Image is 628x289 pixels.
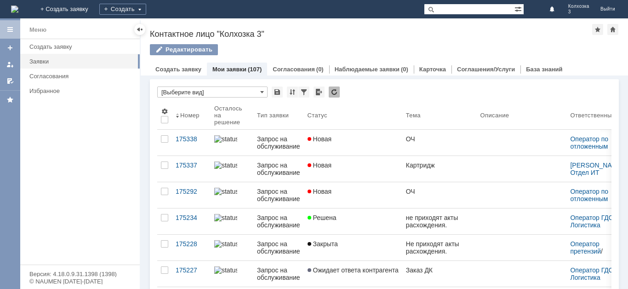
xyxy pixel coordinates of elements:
[26,69,138,83] a: Согласования
[172,130,211,156] a: 175338
[402,182,477,208] a: ОЧ
[570,266,625,281] div: /
[176,240,207,248] div: 175228
[406,240,473,255] div: Не приходят акты расхождения.
[273,66,315,73] a: Согласования
[29,278,131,284] div: © NAUMEN [DATE]-[DATE]
[406,112,421,119] div: Тема
[402,235,477,260] a: Не приходят акты расхождения.
[570,266,619,274] a: Оператор ГДО 3
[406,266,473,274] div: Заказ ДК
[406,135,473,143] div: ОЧ
[304,235,402,260] a: Закрыта
[29,73,134,80] div: Согласования
[272,87,283,98] div: Сохранить вид
[570,221,600,229] a: Логистика
[514,4,524,13] span: Расширенный поиск
[253,208,304,234] a: Запрос на обслуживание
[257,188,300,202] div: Запрос на обслуживание
[134,24,145,35] div: Скрыть меню
[172,261,211,287] a: 175227
[172,208,211,234] a: 175234
[214,266,237,274] img: statusbar-100 (1).png
[401,66,408,73] div: (0)
[570,188,610,210] a: Оператор по отложенным чекам
[29,271,131,277] div: Версия: 4.18.0.9.31.1398 (1398)
[172,101,211,130] th: Номер
[180,112,200,119] div: Номер
[308,112,327,119] div: Статус
[304,130,402,156] a: Новая
[308,162,332,169] span: Новая
[212,66,246,73] a: Мои заявки
[308,266,399,274] span: Ожидает ответа контрагента
[3,74,17,88] a: Мои согласования
[570,214,619,221] a: Оператор ГДО 3
[176,162,207,169] div: 175337
[402,101,477,130] th: Тема
[172,156,211,182] a: 175337
[3,40,17,55] a: Создать заявку
[176,266,207,274] div: 175227
[402,261,477,287] a: Заказ ДК
[570,188,625,202] div: /
[29,58,134,65] div: Заявки
[257,162,300,176] div: Запрос на обслуживание
[304,101,402,130] th: Статус
[214,240,237,248] img: statusbar-100 (1).png
[211,130,253,156] a: statusbar-100 (1).png
[253,101,304,130] th: Тип заявки
[419,66,446,73] a: Карточка
[570,240,601,255] a: Оператор претензий
[406,188,473,195] div: ОЧ
[211,261,253,287] a: statusbar-100 (1).png
[406,162,473,169] div: Картридж
[257,214,300,229] div: Запрос на обслуживание
[308,214,337,221] span: Решена
[308,135,332,143] span: Новая
[3,57,17,72] a: Мои заявки
[176,214,207,221] div: 175234
[211,208,253,234] a: statusbar-100 (1).png
[316,66,324,73] div: (0)
[29,43,134,50] div: Создать заявку
[11,6,18,13] a: Перейти на домашнюю страницу
[150,29,592,39] div: Контактное лицо "Колхозка 3"
[248,66,262,73] div: (107)
[29,24,46,35] div: Меню
[402,130,477,156] a: ОЧ
[176,188,207,195] div: 175292
[253,130,304,156] a: Запрос на обслуживание
[570,162,625,176] div: /
[253,156,304,182] a: Запрос на обслуживание
[304,156,402,182] a: Новая
[214,135,237,143] img: statusbar-100 (1).png
[329,87,340,98] div: Обновлять список
[402,208,477,234] a: не приходят акты расхождения.
[11,6,18,13] img: logo
[570,169,599,176] a: Отдел ИТ
[253,261,304,287] a: Запрос на обслуживание
[214,162,237,169] img: statusbar-15 (1).png
[214,214,237,221] img: statusbar-100 (1).png
[570,240,625,255] div: /
[570,135,625,150] div: /
[570,112,615,119] div: Ответственный
[402,156,477,182] a: Картридж
[406,214,473,229] div: не приходят акты расхождения.
[304,208,402,234] a: Решена
[172,182,211,208] a: 175292
[26,54,138,69] a: Заявки
[568,9,589,15] span: 3
[335,66,400,73] a: Наблюдаемые заявки
[253,182,304,208] a: Запрос на обслуживание
[211,182,253,208] a: statusbar-100 (1).png
[457,66,515,73] a: Соглашения/Услуги
[257,240,300,255] div: Запрос на обслуживание
[607,24,618,35] div: Сделать домашней страницей
[155,66,201,73] a: Создать заявку
[308,240,338,248] span: Закрыта
[570,274,600,281] a: Логистика
[29,87,124,94] div: Избранное
[592,24,603,35] div: Добавить в избранное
